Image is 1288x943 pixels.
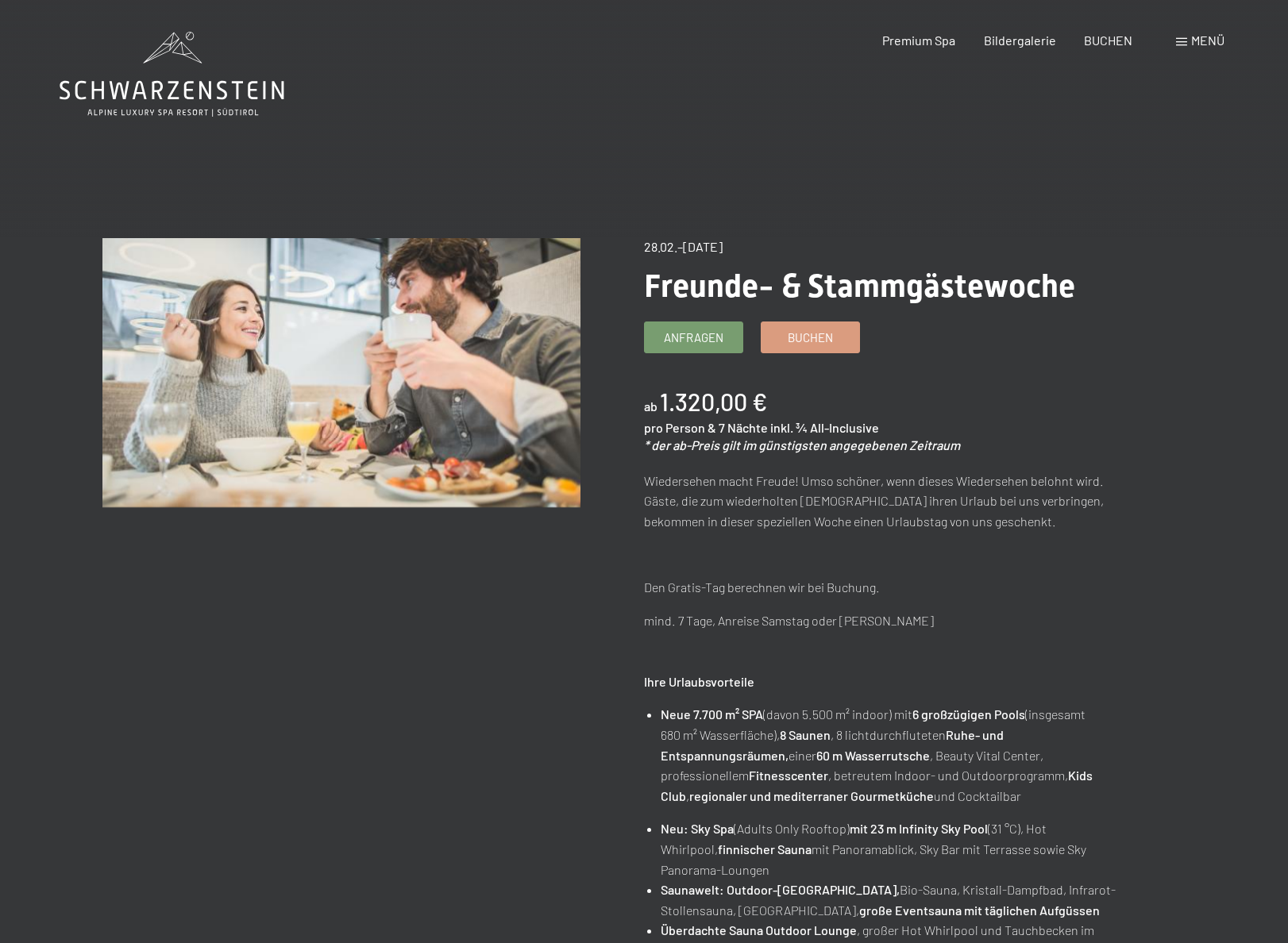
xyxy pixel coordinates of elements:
strong: regionaler und mediterraner Gourmetküche [689,788,934,803]
p: mind. 7 Tage, Anreise Samstag oder [PERSON_NAME] [644,610,1123,631]
span: Buchen [788,329,833,346]
b: 1.320,00 € [660,387,767,416]
strong: Überdachte Sauna Outdoor Lounge [661,922,857,937]
img: Freunde- & Stammgästewoche [102,238,581,507]
strong: mit 23 m Infinity Sky Pool [850,821,988,836]
p: Wiedersehen macht Freude! Umso schöner, wenn dieses Wiedersehen belohnt wird. Gäste, die zum wied... [644,471,1123,532]
span: ab [644,398,657,414]
strong: Neue 7.700 m² SPA [661,706,763,722]
strong: Kids Club [661,768,1093,803]
strong: 6 großzügigen Pools [912,706,1025,722]
a: Anfragen [645,322,742,352]
strong: finnischer Sauna [718,841,812,856]
span: 28.02.–[DATE] [644,239,723,254]
span: Anfragen [664,329,723,346]
li: Bio-Sauna, Kristall-Dampfbad, Infrarot-Stollensauna, [GEOGRAPHIC_DATA], [661,879,1123,920]
p: Den Gratis-Tag berechnen wir bei Buchung. [644,577,1123,598]
li: (Adults Only Rooftop) (31 °C), Hot Whirlpool, mit Panoramablick, Sky Bar mit Terrasse sowie Sky P... [661,818,1123,879]
a: Premium Spa [882,33,955,48]
a: Bildergalerie [984,33,1056,48]
strong: Neu: Sky Spa [661,821,734,836]
strong: Saunawelt: Outdoor-[GEOGRAPHIC_DATA], [661,882,900,897]
span: inkl. ¾ All-Inclusive [770,420,879,435]
li: (davon 5.500 m² indoor) mit (insgesamt 680 m² Wasserfläche), , 8 lichtdurchfluteten einer , Beaut... [661,704,1123,806]
strong: 8 Saunen [780,727,831,742]
strong: Fitnesscenter [749,768,828,783]
span: Menü [1191,33,1224,48]
span: pro Person & [644,420,716,435]
em: * der ab-Preis gilt im günstigsten angegebenen Zeitraum [644,437,960,452]
span: 7 Nächte [719,420,768,435]
a: Buchen [762,322,859,352]
a: BUCHEN [1084,33,1132,48]
strong: Ihre Urlaubsvorteile [644,674,754,689]
strong: große Eventsauna mit täglichen Aufgüssen [859,903,1100,918]
span: Freunde- & Stammgästewoche [644,268,1075,305]
strong: Ruhe- und Entspannungsräumen, [661,727,1004,763]
strong: 60 m Wasserrutsche [816,748,930,763]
